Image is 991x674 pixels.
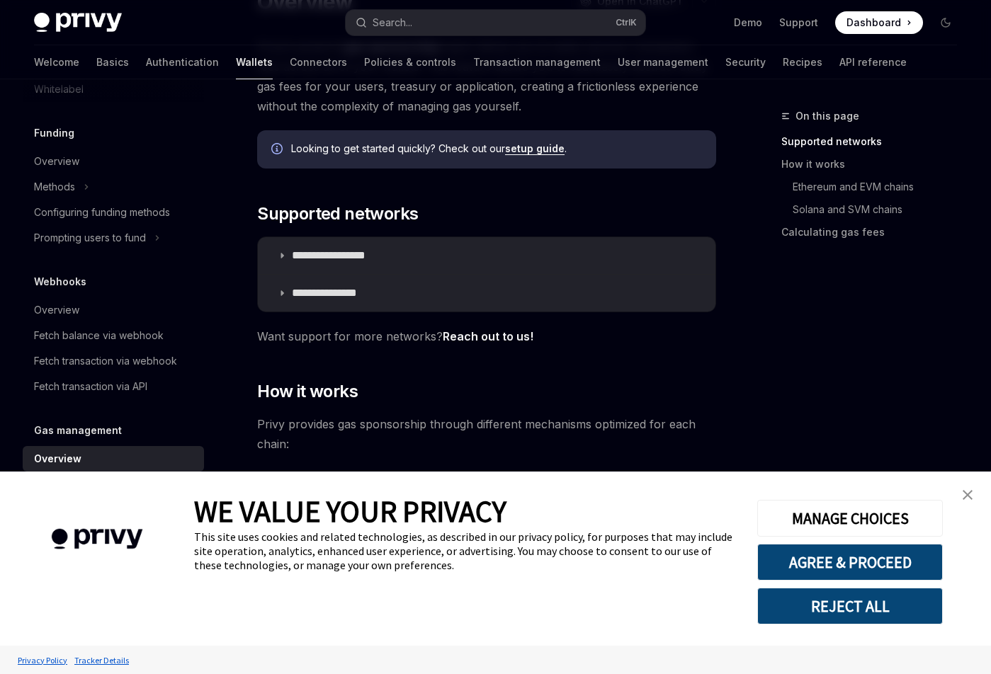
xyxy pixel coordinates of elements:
a: Recipes [783,45,822,79]
img: dark logo [34,13,122,33]
div: This site uses cookies and related technologies, as described in our privacy policy, for purposes... [194,530,736,572]
div: Configuring funding methods [34,204,170,221]
button: MANAGE CHOICES [757,500,943,537]
a: Basics [96,45,129,79]
a: API reference [839,45,907,79]
a: Demo [734,16,762,30]
span: WE VALUE YOUR PRIVACY [194,493,506,530]
div: Overview [34,153,79,170]
div: Overview [34,302,79,319]
button: Search...CtrlK [346,10,646,35]
a: Overview [23,297,204,323]
a: User management [618,45,708,79]
a: Solana and SVM chains [793,198,968,221]
a: setup guide [505,142,565,155]
a: Fetch transaction via webhook [23,348,204,374]
a: Transaction management [473,45,601,79]
button: Toggle dark mode [934,11,957,34]
img: company logo [21,508,173,570]
div: Search... [373,14,412,31]
a: Ethereum and EVM chains [793,176,968,198]
span: Want support for more networks? [257,326,716,346]
a: Privacy Policy [14,648,71,673]
h5: Webhooks [34,273,86,290]
a: How it works [781,153,968,176]
a: Overview [23,446,204,472]
div: Fetch balance via webhook [34,327,164,344]
a: Overview [23,149,204,174]
a: Tracker Details [71,648,132,673]
h5: Funding [34,125,74,142]
a: Supported networks [781,130,968,153]
a: Dashboard [835,11,923,34]
a: Calculating gas fees [781,221,968,244]
div: Overview [34,450,81,467]
span: How it works [257,380,358,403]
a: Fetch balance via webhook [23,323,204,348]
h5: Gas management [34,422,122,439]
span: Privy provides gas sponsorship through different mechanisms optimized for each chain: [257,414,716,454]
span: On this page [795,108,859,125]
span: Dashboard [846,16,901,30]
svg: Info [271,143,285,157]
a: Policies & controls [364,45,456,79]
a: Support [779,16,818,30]
a: close banner [953,481,982,509]
span: Looking to get started quickly? Check out our . [291,142,702,156]
div: Prompting users to fund [34,229,146,246]
a: Welcome [34,45,79,79]
a: Connectors [290,45,347,79]
a: Security [725,45,766,79]
span: Supported networks [257,202,418,225]
button: AGREE & PROCEED [757,544,943,581]
button: REJECT ALL [757,588,943,624]
a: Configuring funding methods [23,200,204,225]
a: Fetch transaction via API [23,374,204,399]
a: Authentication [146,45,219,79]
img: close banner [963,490,973,500]
a: Wallets [236,45,273,79]
a: Reach out to us! [443,329,533,344]
div: Fetch transaction via API [34,378,147,395]
div: Fetch transaction via webhook [34,353,177,370]
div: Methods [34,178,75,195]
span: Ctrl K [616,17,637,28]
